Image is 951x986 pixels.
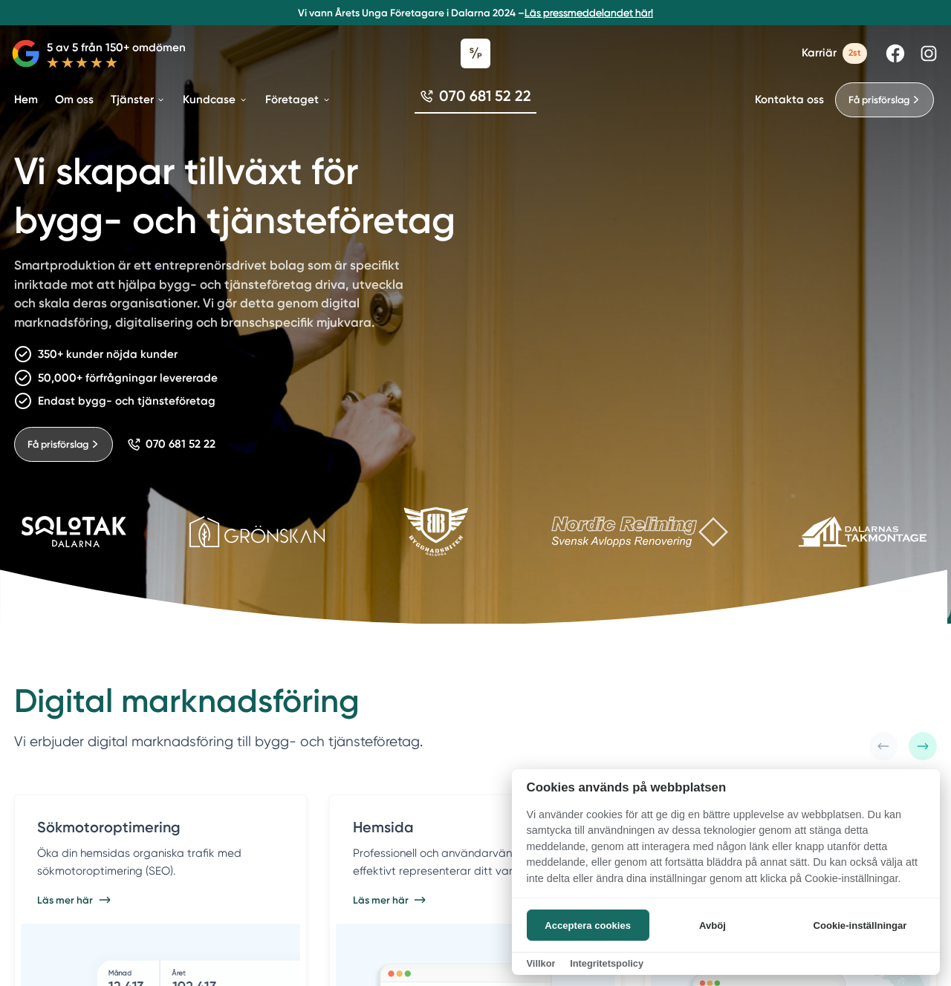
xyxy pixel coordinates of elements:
button: Cookie-inställningar [795,910,925,941]
h2: Cookies används på webbplatsen [512,780,940,794]
a: Integritetspolicy [570,958,643,969]
button: Acceptera cookies [527,910,649,941]
a: Villkor [527,958,556,969]
button: Avböj [653,910,771,941]
p: Vi använder cookies för att ge dig en bättre upplevelse av webbplatsen. Du kan samtycka till anvä... [512,807,940,898]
